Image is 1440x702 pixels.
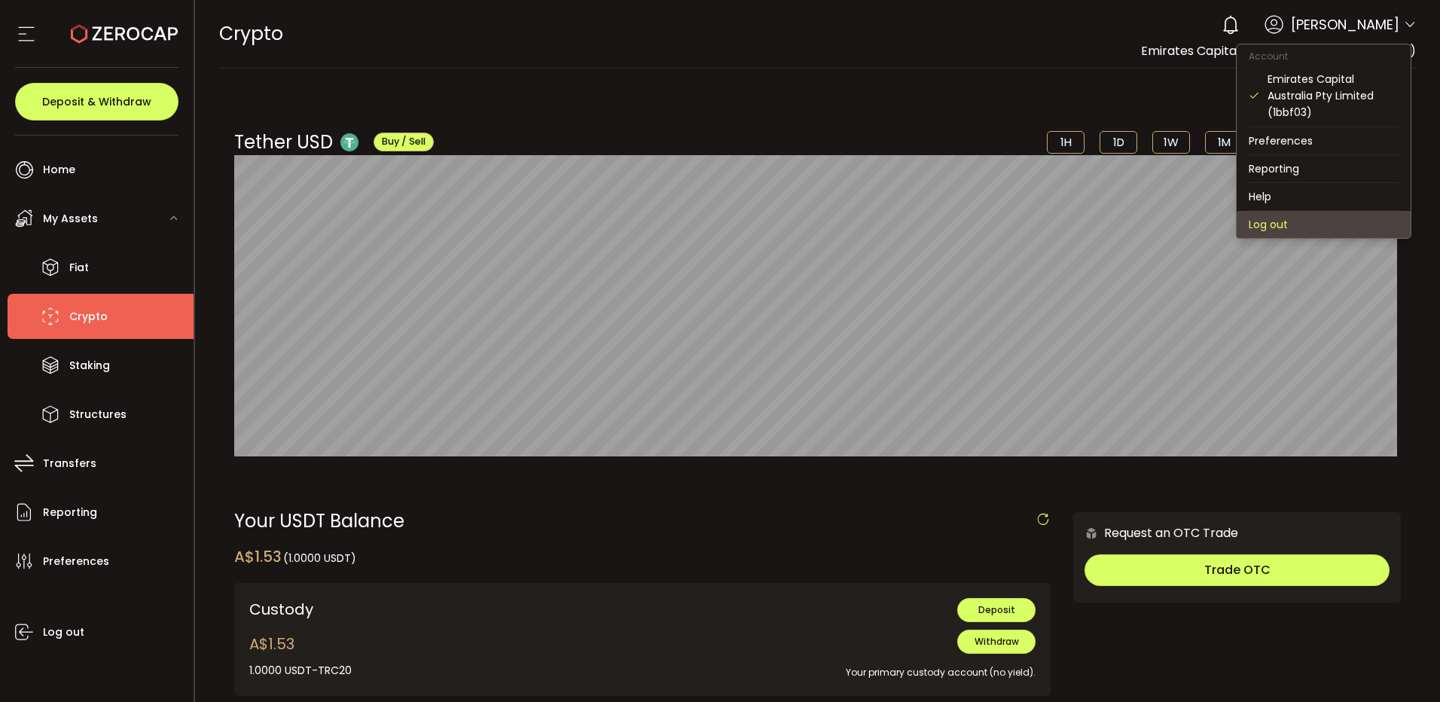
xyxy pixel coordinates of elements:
[69,355,110,377] span: Staking
[1237,155,1411,182] li: Reporting
[1365,630,1440,702] iframe: Chat Widget
[69,404,127,426] span: Structures
[249,633,352,679] div: A$1.53
[43,502,97,523] span: Reporting
[1237,183,1411,210] li: Help
[219,20,283,47] span: Crypto
[586,654,1036,680] div: Your primary custody account (no yield).
[249,598,564,621] div: Custody
[1073,523,1238,542] div: Request an OTC Trade
[234,129,434,155] div: Tether USD
[382,135,426,148] span: Buy / Sell
[957,630,1036,654] button: Withdraw
[15,83,178,121] button: Deposit & Withdraw
[1268,71,1399,121] div: Emirates Capital Australia Pty Limited (1bbf03)
[69,306,108,328] span: Crypto
[1100,131,1137,154] li: 1D
[43,551,109,572] span: Preferences
[249,663,352,679] div: 1.0000 USDT-TRC20
[69,257,89,279] span: Fiat
[43,208,98,230] span: My Assets
[1204,561,1271,578] span: Trade OTC
[43,159,75,181] span: Home
[283,551,356,566] span: (1.0000 USDT)
[1085,526,1098,540] img: 6nGpN7MZ9FLuBP83NiajKbTRY4UzlzQtBKtCrLLspmCkSvCZHBKvY3NxgQaT5JnOQREvtQ257bXeeSTueZfAPizblJ+Fe8JwA...
[1085,554,1390,586] button: Trade OTC
[43,453,96,475] span: Transfers
[1141,42,1416,60] span: Emirates Capital Australia Pty Limited (1bbf03)
[234,545,356,568] div: A$1.53
[42,96,151,107] span: Deposit & Withdraw
[975,635,1019,648] span: Withdraw
[1152,131,1190,154] li: 1W
[374,133,434,151] button: Buy / Sell
[1237,50,1300,63] span: Account
[43,621,84,643] span: Log out
[957,598,1036,622] button: Deposit
[1237,211,1411,238] li: Log out
[234,512,1051,530] div: Your USDT Balance
[1291,14,1399,35] span: [PERSON_NAME]
[1205,131,1243,154] li: 1M
[978,603,1015,616] span: Deposit
[1047,131,1085,154] li: 1H
[1237,127,1411,154] li: Preferences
